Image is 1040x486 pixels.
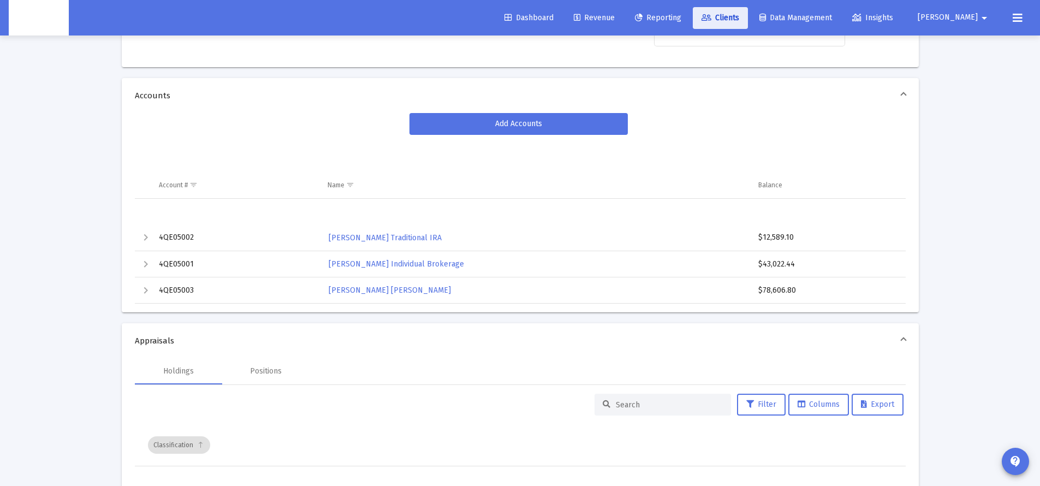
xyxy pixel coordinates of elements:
img: Dashboard [17,7,61,29]
span: Data Management [759,13,832,22]
span: Filter [746,400,776,409]
td: Column Account # [151,172,320,198]
td: Expand [135,251,151,277]
a: Insights [843,7,902,29]
td: Expand [135,277,151,304]
td: Expand [135,225,151,251]
a: Dashboard [496,7,562,29]
td: Column Name [320,172,751,198]
span: [PERSON_NAME] [PERSON_NAME] [329,286,451,295]
div: $12,589.10 [758,232,896,243]
a: [PERSON_NAME] Individual Brokerage [328,256,465,272]
div: Holdings [163,366,194,377]
span: Clients [702,13,739,22]
div: Name [328,181,344,189]
span: Revenue [574,13,615,22]
span: Add Accounts [495,119,542,128]
td: 4QE05001 [151,251,320,277]
div: Balance [758,181,782,189]
a: [PERSON_NAME] Traditional IRA [328,230,443,246]
td: Column Balance [751,172,906,198]
div: Data grid toolbar [148,424,898,466]
span: Reporting [635,13,681,22]
a: Revenue [565,7,623,29]
button: Export [852,394,904,416]
button: [PERSON_NAME] [905,7,1004,28]
button: Columns [788,394,849,416]
span: Dashboard [504,13,554,22]
a: Reporting [626,7,690,29]
span: Insights [852,13,893,22]
button: Add Accounts [409,113,628,135]
span: [PERSON_NAME] Traditional IRA [329,233,442,242]
mat-icon: arrow_drop_down [978,7,991,29]
mat-expansion-panel-header: Accounts [122,78,919,113]
a: Clients [693,7,748,29]
span: Accounts [135,90,901,101]
div: $43,022.44 [758,259,896,270]
mat-expansion-panel-header: Appraisals [122,323,919,358]
span: Export [861,400,894,409]
div: Account # [159,181,188,189]
div: Accounts [122,113,919,312]
a: [PERSON_NAME] [PERSON_NAME] [328,282,452,298]
a: Data Management [751,7,841,29]
div: Data grid [135,146,906,304]
span: [PERSON_NAME] [918,13,978,22]
span: Appraisals [135,335,901,346]
span: [PERSON_NAME] Individual Brokerage [329,259,464,269]
td: 4QE05003 [151,277,320,304]
span: Columns [798,400,840,409]
mat-icon: contact_support [1009,455,1022,468]
input: Search [616,400,723,410]
span: Show filter options for column 'Account #' [189,181,198,189]
span: Show filter options for column 'Name' [346,181,354,189]
td: 4QE05002 [151,225,320,251]
button: Filter [737,394,786,416]
div: Classification [148,436,210,454]
div: Positions [250,366,282,377]
div: $78,606.80 [758,285,896,296]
